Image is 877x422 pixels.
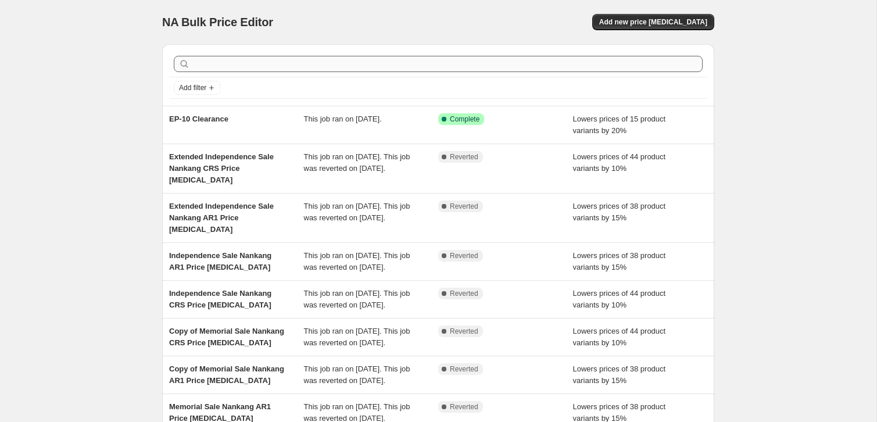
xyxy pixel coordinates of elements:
span: This job ran on [DATE]. This job was reverted on [DATE]. [304,251,410,271]
span: NA Bulk Price Editor [162,16,273,28]
span: This job ran on [DATE]. This job was reverted on [DATE]. [304,289,410,309]
button: Add new price [MEDICAL_DATA] [592,14,714,30]
span: Add new price [MEDICAL_DATA] [599,17,707,27]
span: Extended Independence Sale Nankang CRS Price [MEDICAL_DATA] [169,152,274,184]
button: Add filter [174,81,220,95]
span: Independence Sale Nankang AR1 Price [MEDICAL_DATA] [169,251,271,271]
span: This job ran on [DATE]. This job was reverted on [DATE]. [304,152,410,173]
span: Reverted [450,289,478,298]
span: Reverted [450,251,478,260]
span: Add filter [179,83,206,92]
span: Copy of Memorial Sale Nankang AR1 Price [MEDICAL_DATA] [169,364,284,385]
span: This job ran on [DATE]. This job was reverted on [DATE]. [304,327,410,347]
span: This job ran on [DATE]. This job was reverted on [DATE]. [304,202,410,222]
span: Reverted [450,327,478,336]
span: Complete [450,115,479,124]
span: Lowers prices of 44 product variants by 10% [573,289,666,309]
span: Copy of Memorial Sale Nankang CRS Price [MEDICAL_DATA] [169,327,284,347]
span: Reverted [450,364,478,374]
span: Lowers prices of 38 product variants by 15% [573,251,666,271]
span: Reverted [450,402,478,412]
span: Lowers prices of 15 product variants by 20% [573,115,666,135]
span: Lowers prices of 44 product variants by 10% [573,327,666,347]
span: Lowers prices of 38 product variants by 15% [573,364,666,385]
span: Lowers prices of 38 product variants by 15% [573,202,666,222]
span: Independence Sale Nankang CRS Price [MEDICAL_DATA] [169,289,271,309]
span: EP-10 Clearance [169,115,228,123]
span: Lowers prices of 44 product variants by 10% [573,152,666,173]
span: This job ran on [DATE]. This job was reverted on [DATE]. [304,364,410,385]
span: Extended Independence Sale Nankang AR1 Price [MEDICAL_DATA] [169,202,274,234]
span: Reverted [450,152,478,162]
span: Reverted [450,202,478,211]
span: This job ran on [DATE]. [304,115,382,123]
